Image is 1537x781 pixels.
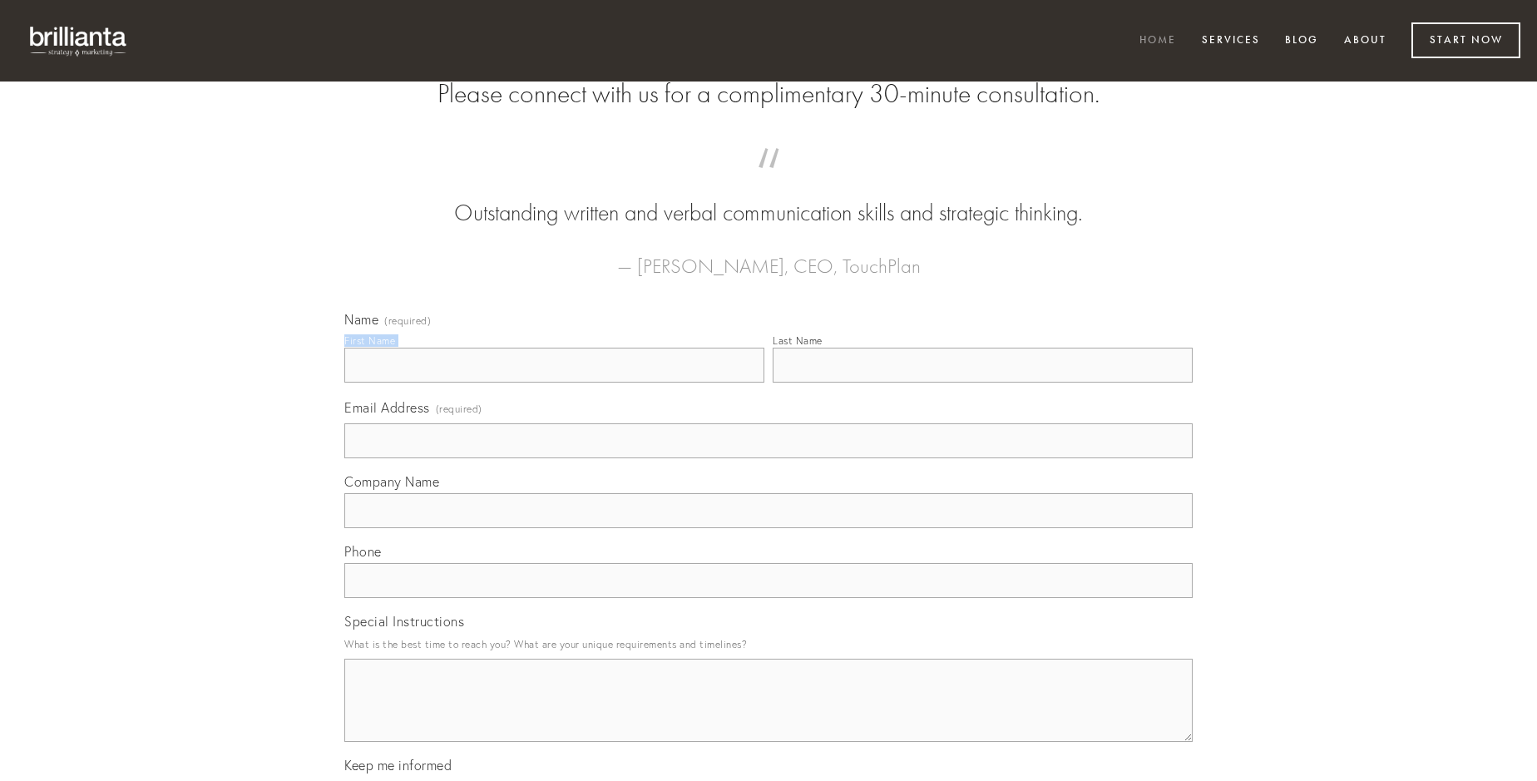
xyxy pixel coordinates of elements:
[1129,27,1187,55] a: Home
[344,757,452,774] span: Keep me informed
[371,230,1166,283] figcaption: — [PERSON_NAME], CEO, TouchPlan
[371,165,1166,197] span: “
[384,316,431,326] span: (required)
[1274,27,1329,55] a: Blog
[436,398,482,420] span: (required)
[773,334,823,347] div: Last Name
[344,78,1193,110] h2: Please connect with us for a complimentary 30-minute consultation.
[344,311,378,328] span: Name
[1411,22,1520,58] a: Start Now
[17,17,141,65] img: brillianta - research, strategy, marketing
[344,633,1193,655] p: What is the best time to reach you? What are your unique requirements and timelines?
[344,399,430,416] span: Email Address
[1191,27,1271,55] a: Services
[344,473,439,490] span: Company Name
[344,334,395,347] div: First Name
[344,543,382,560] span: Phone
[1333,27,1397,55] a: About
[344,613,464,630] span: Special Instructions
[371,165,1166,230] blockquote: Outstanding written and verbal communication skills and strategic thinking.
